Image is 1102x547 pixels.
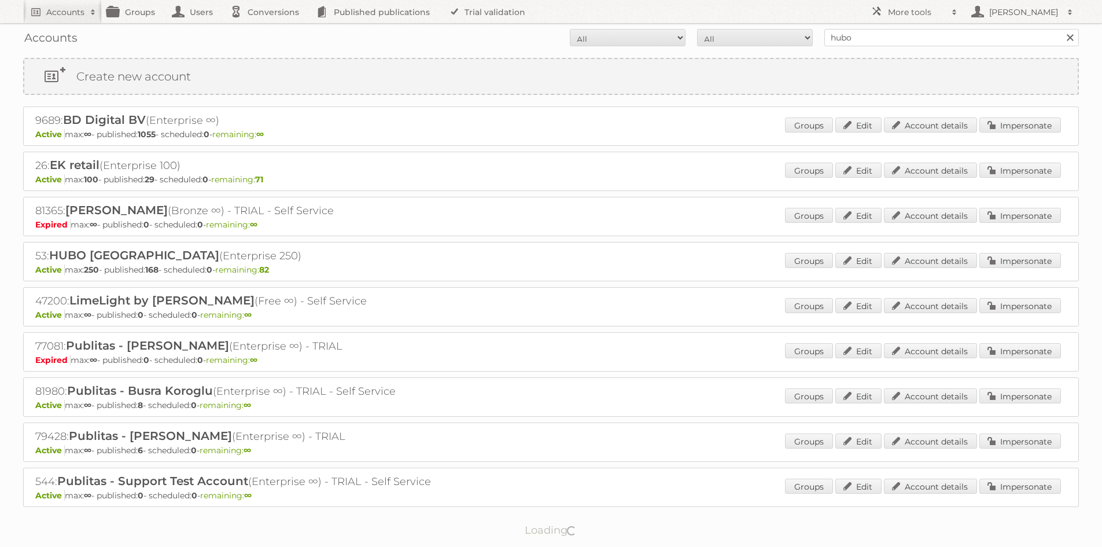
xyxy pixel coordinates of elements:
[35,400,1067,410] p: max: - published: - scheduled: -
[256,129,264,139] strong: ∞
[35,265,1067,275] p: max: - published: - scheduled: -
[835,253,882,268] a: Edit
[979,343,1061,358] a: Impersonate
[35,445,1067,456] p: max: - published: - scheduled: -
[488,519,614,542] p: Loading
[35,355,1067,365] p: max: - published: - scheduled: -
[884,434,977,449] a: Account details
[35,400,65,410] span: Active
[35,490,65,501] span: Active
[835,434,882,449] a: Edit
[835,343,882,358] a: Edit
[35,129,65,139] span: Active
[145,174,154,185] strong: 29
[84,445,91,456] strong: ∞
[200,310,252,320] span: remaining:
[200,445,251,456] span: remaining:
[207,265,212,275] strong: 0
[884,479,977,494] a: Account details
[35,445,65,456] span: Active
[35,129,1067,139] p: max: - published: - scheduled: -
[250,219,257,230] strong: ∞
[884,163,977,178] a: Account details
[138,490,143,501] strong: 0
[84,400,91,410] strong: ∞
[84,310,91,320] strong: ∞
[979,479,1061,494] a: Impersonate
[84,265,99,275] strong: 250
[979,118,1061,133] a: Impersonate
[979,298,1061,313] a: Impersonate
[244,490,252,501] strong: ∞
[143,355,149,365] strong: 0
[84,129,91,139] strong: ∞
[979,163,1061,178] a: Impersonate
[35,474,440,489] h2: 544: (Enterprise ∞) - TRIAL - Self Service
[35,219,71,230] span: Expired
[143,219,149,230] strong: 0
[138,310,143,320] strong: 0
[835,208,882,223] a: Edit
[35,174,1067,185] p: max: - published: - scheduled: -
[244,445,251,456] strong: ∞
[979,388,1061,403] a: Impersonate
[35,310,65,320] span: Active
[50,158,99,172] span: EK retail
[35,158,440,173] h2: 26: (Enterprise 100)
[215,265,269,275] span: remaining:
[35,339,440,354] h2: 77081: (Enterprise ∞) - TRIAL
[90,219,97,230] strong: ∞
[145,265,159,275] strong: 168
[785,388,833,403] a: Groups
[84,490,91,501] strong: ∞
[835,163,882,178] a: Edit
[138,129,156,139] strong: 1055
[259,265,269,275] strong: 82
[244,400,251,410] strong: ∞
[35,174,65,185] span: Active
[785,208,833,223] a: Groups
[35,384,440,399] h2: 81980: (Enterprise ∞) - TRIAL - Self Service
[835,388,882,403] a: Edit
[197,355,203,365] strong: 0
[200,490,252,501] span: remaining:
[255,174,263,185] strong: 71
[84,174,98,185] strong: 100
[191,310,197,320] strong: 0
[785,434,833,449] a: Groups
[212,129,264,139] span: remaining:
[206,219,257,230] span: remaining:
[244,310,252,320] strong: ∞
[835,118,882,133] a: Edit
[884,208,977,223] a: Account details
[835,479,882,494] a: Edit
[138,400,143,410] strong: 8
[785,343,833,358] a: Groups
[35,203,440,218] h2: 81365: (Bronze ∞) - TRIAL - Self Service
[35,248,440,263] h2: 53: (Enterprise 250)
[66,339,229,353] span: Publitas - [PERSON_NAME]
[35,113,440,128] h2: 9689: (Enterprise ∞)
[884,253,977,268] a: Account details
[206,355,257,365] span: remaining:
[35,219,1067,230] p: max: - published: - scheduled: -
[835,298,882,313] a: Edit
[979,434,1061,449] a: Impersonate
[69,293,255,307] span: LimeLight by [PERSON_NAME]
[884,298,977,313] a: Account details
[979,253,1061,268] a: Impersonate
[35,429,440,444] h2: 79428: (Enterprise ∞) - TRIAL
[200,400,251,410] span: remaining:
[35,310,1067,320] p: max: - published: - scheduled: -
[35,293,440,309] h2: 47200: (Free ∞) - Self Service
[785,298,833,313] a: Groups
[979,208,1061,223] a: Impersonate
[90,355,97,365] strong: ∞
[67,384,213,398] span: Publitas - Busra Koroglu
[35,355,71,365] span: Expired
[986,6,1062,18] h2: [PERSON_NAME]
[191,490,197,501] strong: 0
[191,400,197,410] strong: 0
[888,6,946,18] h2: More tools
[35,265,65,275] span: Active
